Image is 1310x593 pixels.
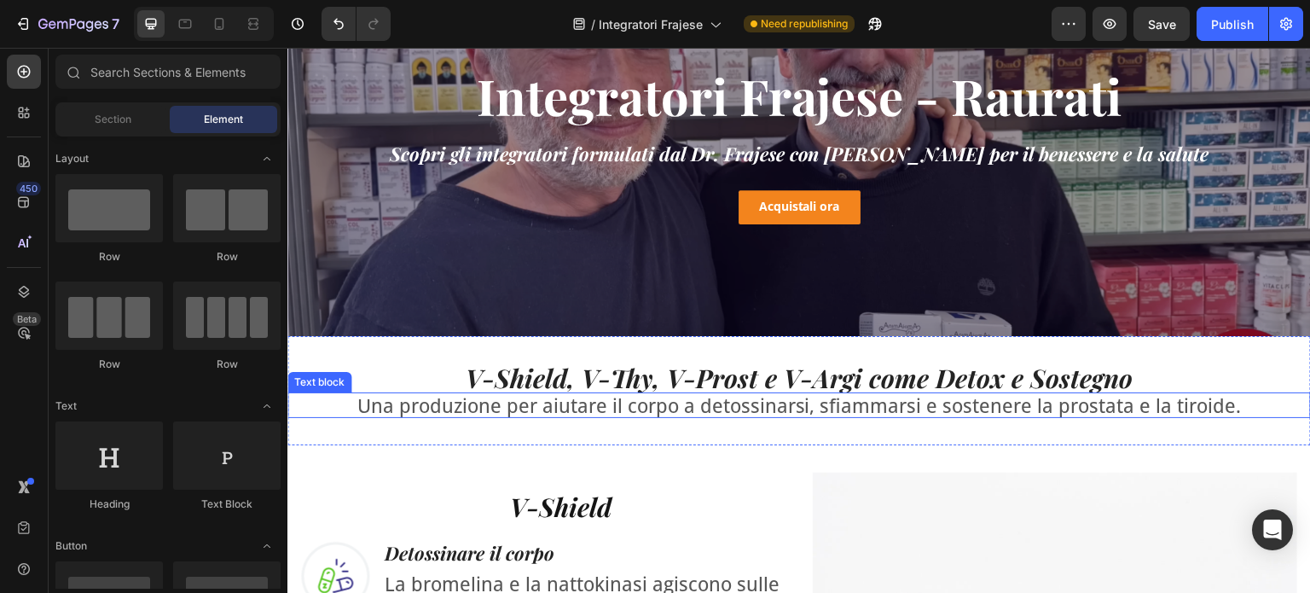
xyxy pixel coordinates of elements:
[173,249,281,265] div: Row
[599,15,703,33] span: Integratori Frajese
[3,327,61,342] div: Text block
[173,357,281,372] div: Row
[2,346,1022,369] p: Una produzione per aiutare il corpo a detossinarsi, sfiammarsi e sostenere la prostata e la tiroide.
[16,182,41,195] div: 450
[253,392,281,420] span: Toggle open
[472,152,553,166] p: Acquistali ora
[1252,509,1293,550] div: Open Intercom Messenger
[591,15,595,33] span: /
[55,55,281,89] input: Search Sections & Elements
[253,532,281,560] span: Toggle open
[55,497,163,512] div: Heading
[287,48,1310,593] iframe: Design area
[1211,15,1254,33] div: Publish
[55,398,77,414] span: Text
[322,7,391,41] div: Undo/Redo
[97,492,267,518] strong: Detossinare il corpo
[95,112,131,127] span: Section
[7,7,127,41] button: 7
[55,151,89,166] span: Layout
[13,312,41,326] div: Beta
[97,525,496,592] p: La bromelina e la nattokinasi agiscono sulle proteine indesiderate, favorendone la disgregazione ...
[761,16,848,32] span: Need republishing
[253,145,281,172] span: Toggle open
[173,497,281,512] div: Text Block
[55,357,163,372] div: Row
[1148,17,1176,32] span: Save
[223,442,324,476] strong: V-Shield
[112,14,119,34] p: 7
[204,112,243,127] span: Element
[55,249,163,265] div: Row
[451,142,573,177] a: Acquistali ora
[1197,7,1268,41] button: Publish
[55,538,87,554] span: Button
[1133,7,1190,41] button: Save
